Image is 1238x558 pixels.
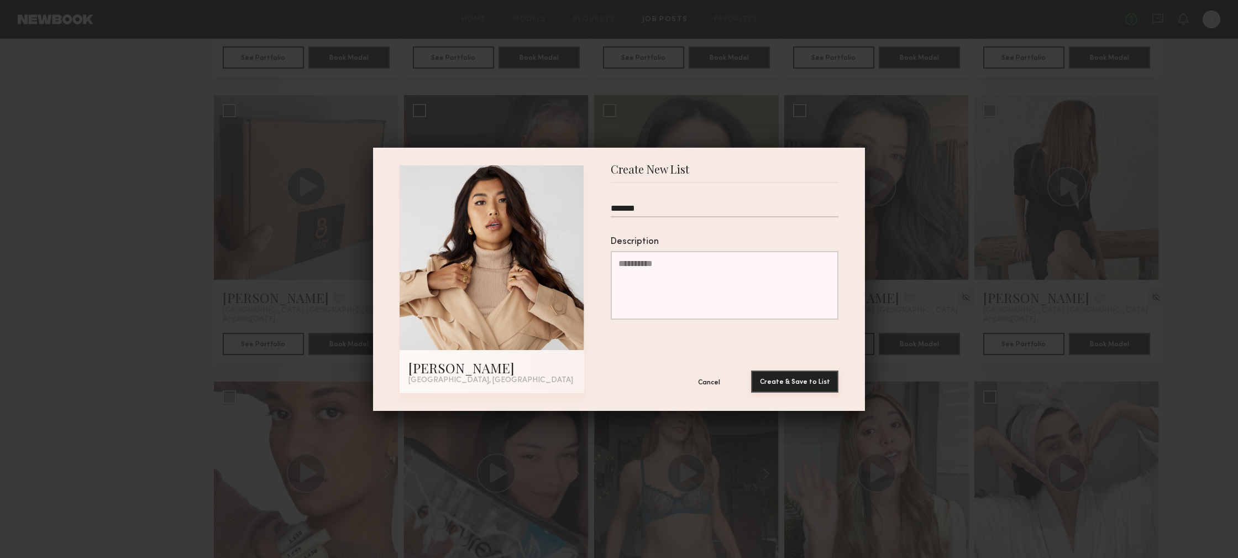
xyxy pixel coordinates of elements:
[611,251,838,320] textarea: Description
[611,165,689,182] span: Create New List
[408,377,575,384] div: [GEOGRAPHIC_DATA], [GEOGRAPHIC_DATA]
[408,359,575,377] div: [PERSON_NAME]
[751,371,838,393] button: Create & Save to List
[676,371,742,393] button: Cancel
[611,237,838,247] div: Description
